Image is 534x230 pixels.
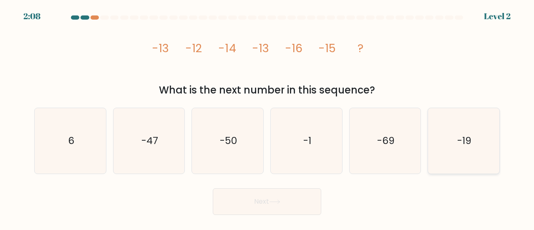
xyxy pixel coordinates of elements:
[141,134,158,147] text: -47
[23,10,40,23] div: 2:08
[377,134,395,147] text: -69
[303,134,311,147] text: -1
[39,83,495,98] div: What is the next number in this sequence?
[219,40,236,56] tspan: -14
[285,40,302,56] tspan: -16
[358,40,363,56] tspan: ?
[457,134,471,147] text: -19
[68,134,74,147] text: 6
[186,40,202,56] tspan: -12
[152,40,169,56] tspan: -13
[484,10,511,23] div: Level 2
[220,134,237,147] text: -50
[213,188,321,215] button: Next
[318,40,336,56] tspan: -15
[252,40,269,56] tspan: -13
